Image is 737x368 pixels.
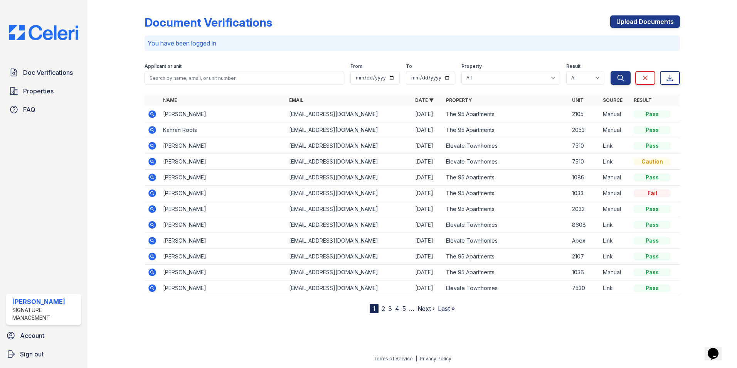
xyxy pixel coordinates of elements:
[600,265,631,280] td: Manual
[160,201,286,217] td: [PERSON_NAME]
[461,63,482,69] label: Property
[603,97,623,103] a: Source
[350,63,362,69] label: From
[634,221,671,229] div: Pass
[569,249,600,265] td: 2107
[443,217,569,233] td: Elevate Townhomes
[600,170,631,186] td: Manual
[412,265,443,280] td: [DATE]
[163,97,177,103] a: Name
[634,284,671,292] div: Pass
[3,25,84,40] img: CE_Logo_Blue-a8612792a0a2168367f1c8372b55b34899dd931a85d93a1a3d3e32e68fde9ad4.png
[600,280,631,296] td: Link
[600,122,631,138] td: Manual
[286,280,412,296] td: [EMAIL_ADDRESS][DOMAIN_NAME]
[412,217,443,233] td: [DATE]
[443,201,569,217] td: The 95 Apartments
[566,63,581,69] label: Result
[160,122,286,138] td: Kahran Roots
[634,97,652,103] a: Result
[634,253,671,260] div: Pass
[443,106,569,122] td: The 95 Apartments
[20,331,44,340] span: Account
[569,265,600,280] td: 1036
[412,122,443,138] td: [DATE]
[417,305,435,312] a: Next ›
[634,174,671,181] div: Pass
[160,186,286,201] td: [PERSON_NAME]
[382,305,385,312] a: 2
[634,237,671,245] div: Pass
[412,233,443,249] td: [DATE]
[160,217,286,233] td: [PERSON_NAME]
[569,217,600,233] td: 8608
[286,122,412,138] td: [EMAIL_ADDRESS][DOMAIN_NAME]
[3,346,84,362] a: Sign out
[412,170,443,186] td: [DATE]
[145,71,344,85] input: Search by name, email, or unit number
[160,170,286,186] td: [PERSON_NAME]
[600,186,631,201] td: Manual
[569,201,600,217] td: 2032
[286,217,412,233] td: [EMAIL_ADDRESS][DOMAIN_NAME]
[20,349,44,359] span: Sign out
[600,201,631,217] td: Manual
[569,233,600,249] td: Apex
[634,110,671,118] div: Pass
[395,305,399,312] a: 4
[412,280,443,296] td: [DATE]
[443,233,569,249] td: Elevate Townhomes
[412,249,443,265] td: [DATE]
[443,265,569,280] td: The 95 Apartments
[148,39,677,48] p: You have been logged in
[6,83,81,99] a: Properties
[3,328,84,343] a: Account
[160,106,286,122] td: [PERSON_NAME]
[6,102,81,117] a: FAQ
[412,106,443,122] td: [DATE]
[412,154,443,170] td: [DATE]
[6,65,81,80] a: Doc Verifications
[420,356,451,361] a: Privacy Policy
[402,305,406,312] a: 5
[160,249,286,265] td: [PERSON_NAME]
[569,138,600,154] td: 7510
[160,265,286,280] td: [PERSON_NAME]
[412,138,443,154] td: [DATE]
[443,122,569,138] td: The 95 Apartments
[388,305,392,312] a: 3
[286,154,412,170] td: [EMAIL_ADDRESS][DOMAIN_NAME]
[446,97,472,103] a: Property
[289,97,303,103] a: Email
[12,306,78,322] div: Signature Management
[438,305,455,312] a: Last »
[286,233,412,249] td: [EMAIL_ADDRESS][DOMAIN_NAME]
[409,304,414,313] span: …
[634,268,671,276] div: Pass
[286,106,412,122] td: [EMAIL_ADDRESS][DOMAIN_NAME]
[610,15,680,28] a: Upload Documents
[600,217,631,233] td: Link
[634,205,671,213] div: Pass
[600,249,631,265] td: Link
[416,356,417,361] div: |
[705,337,729,360] iframe: chat widget
[443,186,569,201] td: The 95 Apartments
[415,97,434,103] a: Date ▼
[12,297,78,306] div: [PERSON_NAME]
[406,63,412,69] label: To
[634,126,671,134] div: Pass
[370,304,379,313] div: 1
[600,106,631,122] td: Manual
[160,154,286,170] td: [PERSON_NAME]
[569,170,600,186] td: 1086
[286,265,412,280] td: [EMAIL_ADDRESS][DOMAIN_NAME]
[286,249,412,265] td: [EMAIL_ADDRESS][DOMAIN_NAME]
[374,356,413,361] a: Terms of Service
[569,280,600,296] td: 7530
[412,186,443,201] td: [DATE]
[286,170,412,186] td: [EMAIL_ADDRESS][DOMAIN_NAME]
[160,138,286,154] td: [PERSON_NAME]
[23,68,73,77] span: Doc Verifications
